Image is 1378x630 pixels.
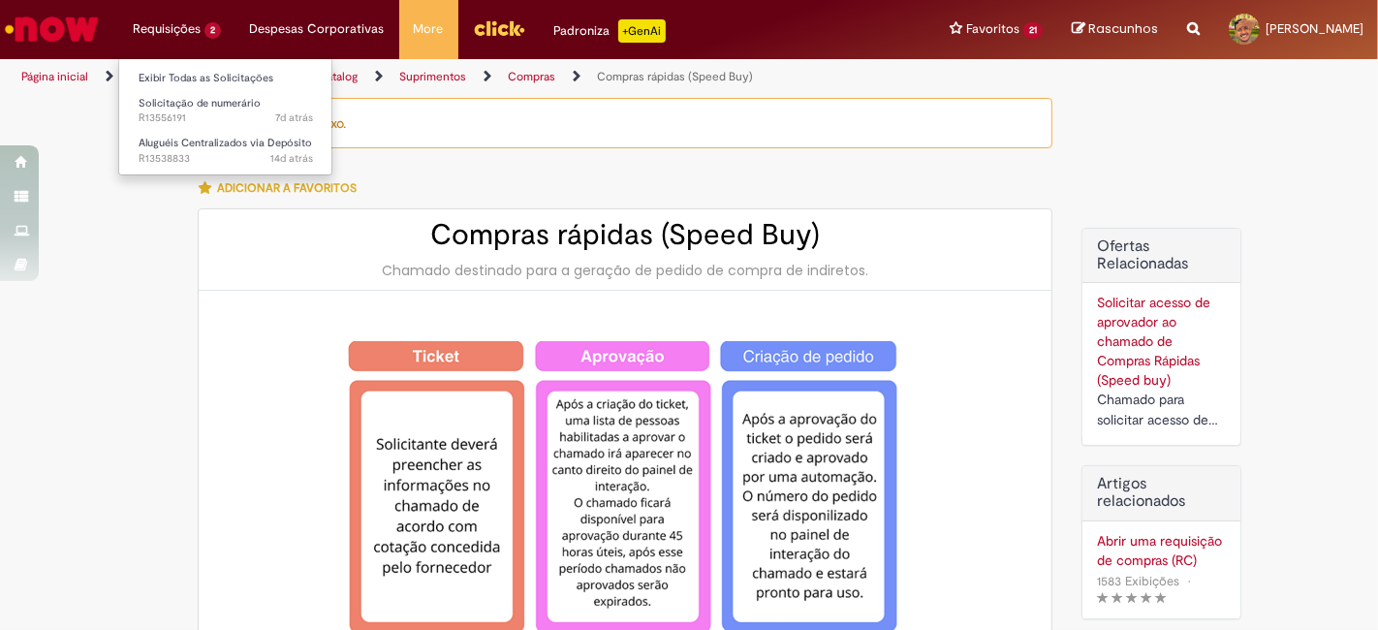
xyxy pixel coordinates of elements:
span: Solicitação de numerário [139,96,261,110]
span: 7d atrás [275,110,313,125]
span: 14d atrás [270,151,313,166]
a: Exibir Todas as Solicitações [119,68,332,89]
span: Aluguéis Centralizados via Depósito [139,136,312,150]
div: Obrigatório um anexo. [198,98,1052,148]
a: Aberto R13556191 : Solicitação de numerário [119,93,332,129]
span: Adicionar a Favoritos [217,180,357,196]
time: 16/09/2025 10:46:52 [270,151,313,166]
span: Favoritos [966,19,1019,39]
div: Chamado destinado para a geração de pedido de compra de indiretos. [218,261,1032,280]
h2: Compras rápidas (Speed Buy) [218,219,1032,251]
a: Página inicial [21,69,88,84]
ul: Trilhas de página [15,59,904,95]
h2: Ofertas Relacionadas [1097,238,1226,272]
span: R13538833 [139,151,313,167]
div: Ofertas Relacionadas [1081,228,1241,446]
span: 1583 Exibições [1097,573,1179,589]
span: 2 [204,22,221,39]
span: Requisições [133,19,201,39]
span: [PERSON_NAME] [1266,20,1363,37]
h3: Artigos relacionados [1097,476,1226,510]
a: Rascunhos [1072,20,1158,39]
ul: Requisições [118,58,332,175]
p: +GenAi [618,19,666,43]
a: Compras rápidas (Speed Buy) [597,69,753,84]
a: Compras [508,69,555,84]
time: 22/09/2025 16:16:39 [275,110,313,125]
span: Despesas Corporativas [250,19,385,39]
button: Adicionar a Favoritos [198,168,367,208]
span: More [414,19,444,39]
span: 21 [1023,22,1043,39]
div: Chamado para solicitar acesso de aprovador ao ticket de Speed buy [1097,390,1226,430]
img: click_logo_yellow_360x200.png [473,14,525,43]
span: R13556191 [139,110,313,126]
img: ServiceNow [2,10,102,48]
div: Padroniza [554,19,666,43]
a: Solicitar acesso de aprovador ao chamado de Compras Rápidas (Speed buy) [1097,294,1210,389]
a: Aberto R13538833 : Aluguéis Centralizados via Depósito [119,133,332,169]
span: Rascunhos [1088,19,1158,38]
span: • [1183,568,1195,594]
a: Suprimentos [399,69,466,84]
a: Abrir uma requisição de compras (RC) [1097,531,1226,570]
